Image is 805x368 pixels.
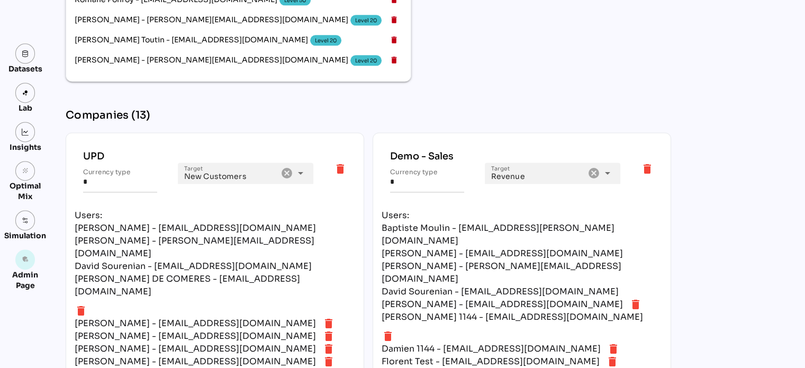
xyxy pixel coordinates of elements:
i: delete [606,355,619,368]
div: [PERSON_NAME] - [EMAIL_ADDRESS][DOMAIN_NAME] [75,330,316,343]
div: Users: [382,209,662,222]
div: David Sourenian - [EMAIL_ADDRESS][DOMAIN_NAME] [382,285,619,298]
div: [PERSON_NAME] - [EMAIL_ADDRESS][DOMAIN_NAME] [382,298,623,311]
i: Clear [587,167,600,179]
div: [PERSON_NAME] DE COMERES - [EMAIL_ADDRESS][DOMAIN_NAME] [75,273,355,298]
input: Currency type [390,163,464,192]
div: Lab [14,103,37,113]
div: Level 20 [315,37,337,44]
i: delete [390,35,399,44]
div: David Sourenian - [EMAIL_ADDRESS][DOMAIN_NAME] [75,260,312,273]
i: delete [322,343,335,355]
i: delete [382,330,394,343]
div: [PERSON_NAME] 1144 - [EMAIL_ADDRESS][DOMAIN_NAME] [382,311,643,324]
img: settings.svg [22,217,29,224]
div: Admin Page [4,270,46,291]
i: delete [75,304,87,317]
i: delete [607,343,620,355]
div: Florent Test - [EMAIL_ADDRESS][DOMAIN_NAME] [382,355,600,368]
div: Baptiste Moulin - [EMAIL_ADDRESS][PERSON_NAME][DOMAIN_NAME] [382,222,662,247]
div: Level 20 [355,16,377,24]
div: Datasets [8,64,42,74]
i: delete [322,317,335,330]
i: arrow_drop_down [294,167,307,179]
span: Revenue [491,172,525,181]
div: Companies (13) [66,107,773,124]
i: Clear [281,167,293,179]
i: delete [322,355,335,368]
div: UPD [83,150,347,163]
i: delete [641,163,654,175]
i: admin_panel_settings [22,256,29,263]
img: lab.svg [22,89,29,96]
img: graph.svg [22,128,29,136]
i: delete [322,330,335,343]
span: [PERSON_NAME] Toutin - [EMAIL_ADDRESS][DOMAIN_NAME] [75,33,386,48]
div: Simulation [4,230,46,241]
div: [PERSON_NAME] - [EMAIL_ADDRESS][DOMAIN_NAME] [75,355,316,368]
div: [PERSON_NAME] - [EMAIL_ADDRESS][DOMAIN_NAME] [75,222,316,235]
img: data.svg [22,50,29,57]
div: Damien 1144 - [EMAIL_ADDRESS][DOMAIN_NAME] [382,343,601,355]
div: [PERSON_NAME] - [EMAIL_ADDRESS][DOMAIN_NAME] [382,247,623,260]
i: grain [22,167,29,175]
span: New Customers [184,172,247,181]
div: Users: [75,209,355,222]
span: [PERSON_NAME] - [PERSON_NAME][EMAIL_ADDRESS][DOMAIN_NAME] [75,53,386,68]
input: Currency type [83,163,157,192]
i: delete [334,163,347,175]
div: [PERSON_NAME] - [EMAIL_ADDRESS][DOMAIN_NAME] [75,343,316,355]
div: Insights [10,142,41,152]
div: [PERSON_NAME] - [EMAIL_ADDRESS][DOMAIN_NAME] [75,317,316,330]
i: arrow_drop_down [601,167,614,179]
div: Demo - Sales [390,150,654,163]
div: Optimal Mix [4,181,46,202]
i: delete [390,56,399,65]
span: [PERSON_NAME] - [PERSON_NAME][EMAIL_ADDRESS][DOMAIN_NAME] [75,13,386,28]
div: Level 20 [355,57,377,65]
div: [PERSON_NAME] - [PERSON_NAME][EMAIL_ADDRESS][DOMAIN_NAME] [75,235,355,260]
div: [PERSON_NAME] - [PERSON_NAME][EMAIL_ADDRESS][DOMAIN_NAME] [382,260,662,285]
i: delete [390,15,399,24]
i: delete [629,298,642,311]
